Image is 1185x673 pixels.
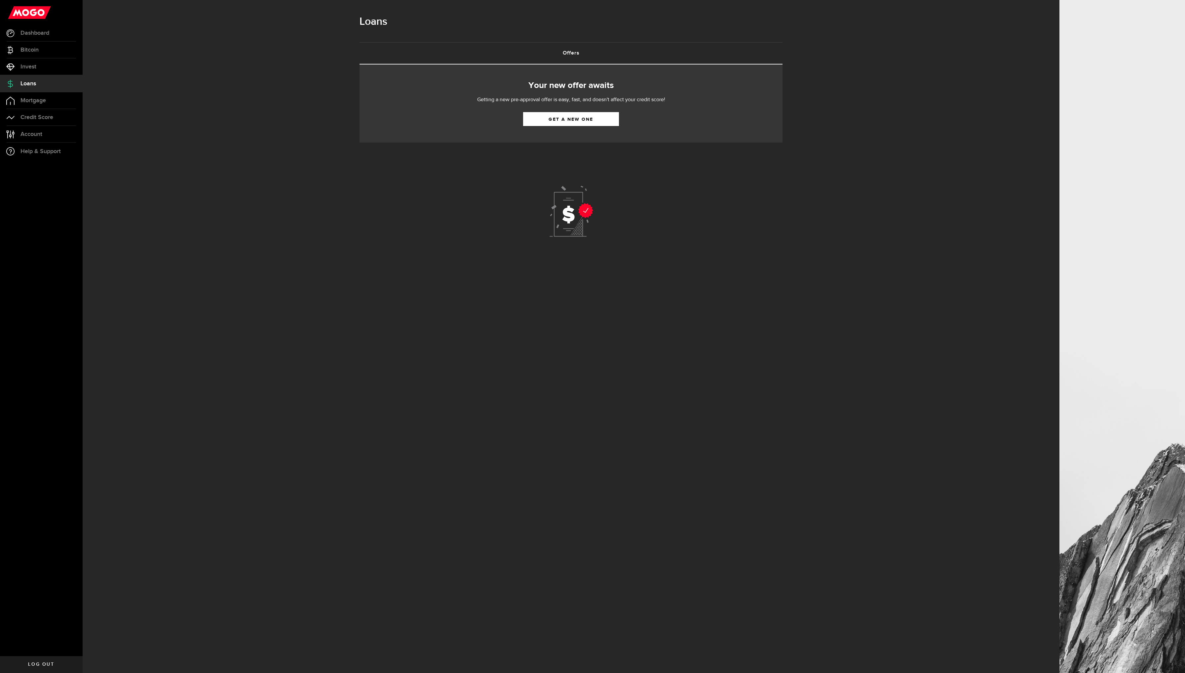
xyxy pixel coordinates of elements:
span: Account [20,131,42,137]
h2: Your new offer awaits [369,79,773,93]
span: Invest [20,64,36,70]
span: Loans [20,81,36,87]
span: Credit Score [20,114,53,120]
span: Log out [28,662,54,667]
p: Getting a new pre-approval offer is easy, fast, and doesn't affect your credit score! [457,96,685,104]
span: Bitcoin [20,47,39,53]
h1: Loans [360,13,783,30]
span: Mortgage [20,98,46,104]
a: Offers [360,43,783,64]
span: Help & Support [20,148,61,154]
span: Dashboard [20,30,49,36]
a: Get a new one [523,112,619,126]
ul: Tabs Navigation [360,42,783,64]
iframe: LiveChat chat widget [1157,645,1185,673]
